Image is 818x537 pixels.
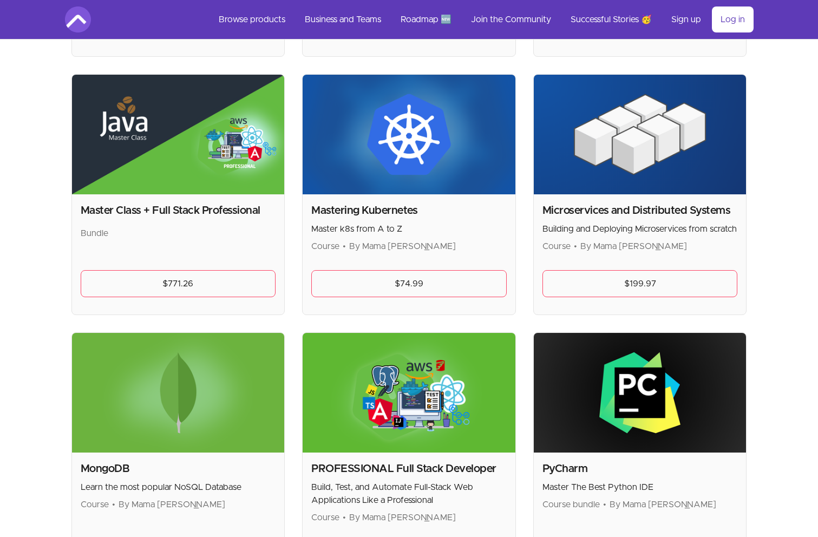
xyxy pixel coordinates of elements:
[311,513,339,522] span: Course
[65,6,91,32] img: Amigoscode logo
[349,513,456,522] span: By Mama [PERSON_NAME]
[574,242,577,251] span: •
[311,242,339,251] span: Course
[542,270,738,297] a: $199.97
[542,222,738,235] p: Building and Deploying Microservices from scratch
[311,203,507,218] h2: Mastering Kubernetes
[311,481,507,507] p: Build, Test, and Automate Full-Stack Web Applications Like a Professional
[72,333,285,453] img: Product image for MongoDB
[311,270,507,297] a: $74.99
[542,203,738,218] h2: Microservices and Distributed Systems
[542,461,738,476] h2: PyCharm
[210,6,754,32] nav: Main
[210,6,294,32] a: Browse products
[392,6,460,32] a: Roadmap 🆕
[534,75,747,194] img: Product image for Microservices and Distributed Systems
[81,461,276,476] h2: MongoDB
[610,500,716,509] span: By Mama [PERSON_NAME]
[311,222,507,235] p: Master k8s from A to Z
[542,500,600,509] span: Course bundle
[712,6,754,32] a: Log in
[119,500,225,509] span: By Mama [PERSON_NAME]
[303,333,515,453] img: Product image for PROFESSIONAL Full Stack Developer
[81,500,109,509] span: Course
[663,6,710,32] a: Sign up
[296,6,390,32] a: Business and Teams
[542,481,738,494] p: Master The Best Python IDE
[81,270,276,297] a: $771.26
[81,481,276,494] p: Learn the most popular NoSQL Database
[534,333,747,453] img: Product image for PyCharm
[462,6,560,32] a: Join the Community
[81,203,276,218] h2: Master Class + Full Stack Professional
[562,6,660,32] a: Successful Stories 🥳
[349,242,456,251] span: By Mama [PERSON_NAME]
[343,513,346,522] span: •
[580,242,687,251] span: By Mama [PERSON_NAME]
[603,500,606,509] span: •
[303,75,515,194] img: Product image for Mastering Kubernetes
[311,461,507,476] h2: PROFESSIONAL Full Stack Developer
[112,500,115,509] span: •
[542,242,571,251] span: Course
[81,229,108,238] span: Bundle
[72,75,285,194] img: Product image for Master Class + Full Stack Professional
[343,242,346,251] span: •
